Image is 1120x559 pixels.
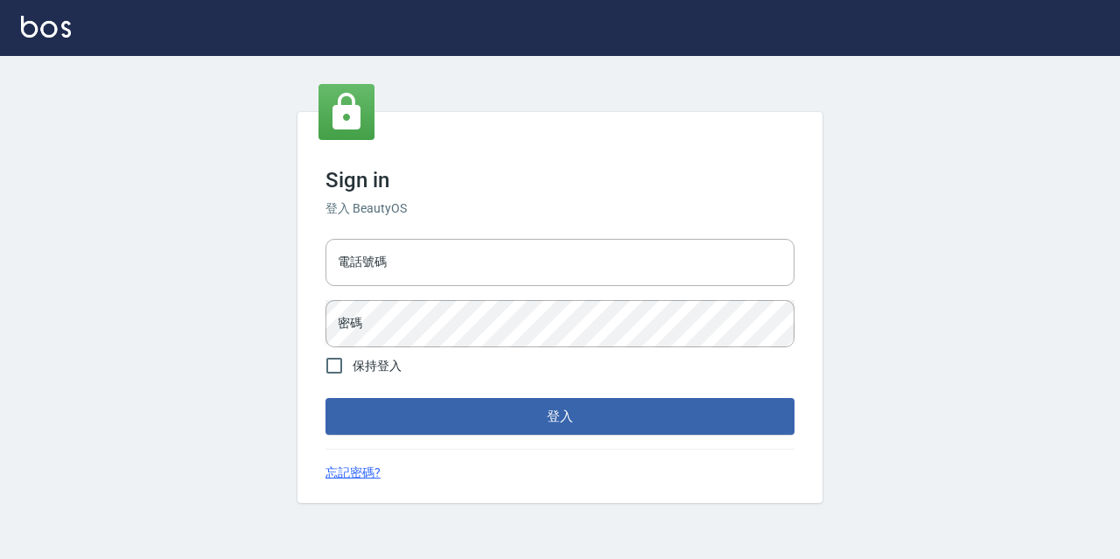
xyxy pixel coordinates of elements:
[325,199,794,218] h6: 登入 BeautyOS
[325,464,381,482] a: 忘記密碼?
[325,398,794,435] button: 登入
[21,16,71,38] img: Logo
[353,357,402,375] span: 保持登入
[325,168,794,192] h3: Sign in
